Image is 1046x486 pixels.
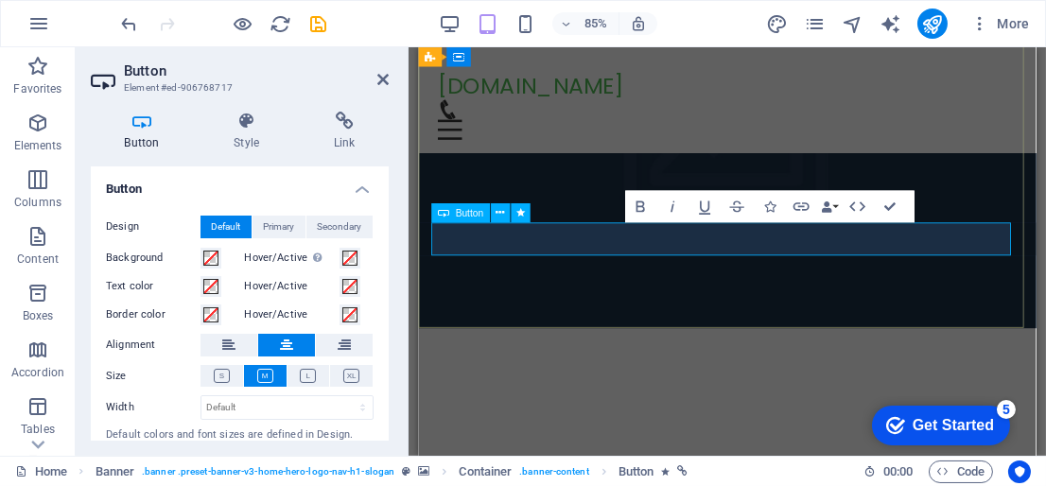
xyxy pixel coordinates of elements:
h3: Element #ed-906768717 [124,79,351,96]
button: 85% [552,12,619,35]
i: This element is a customizable preset [402,466,410,477]
button: Strikethrough [722,190,752,222]
i: Publish [921,13,943,35]
h4: Style [200,112,301,151]
button: Bold (Ctrl+B) [625,190,655,222]
button: publish [917,9,948,39]
div: 5 [140,4,159,23]
p: Favorites [13,81,61,96]
span: Click to select. Double-click to edit [96,460,135,483]
span: 00 00 [883,460,913,483]
button: Link [786,190,816,222]
span: Default [212,216,241,238]
span: : [897,464,899,478]
span: . banner-content [519,460,588,483]
button: Underline (Ctrl+U) [689,190,720,222]
i: Undo: Delete HTML (Ctrl+Z) [119,13,141,35]
button: pages [804,12,827,35]
button: Code [929,460,993,483]
label: Alignment [106,334,200,356]
button: navigator [842,12,864,35]
button: undo [118,12,141,35]
label: Hover/Active [245,247,340,269]
button: More [963,9,1037,39]
label: Background [106,247,200,269]
button: Confirm (Ctrl+⏎) [875,190,905,222]
button: Default [200,216,252,238]
h6: Session time [863,460,914,483]
h6: 85% [581,12,611,35]
label: Hover/Active [245,304,340,326]
span: Code [937,460,985,483]
div: Get Started [56,21,137,38]
i: Navigator [842,13,863,35]
span: Click to select. Double-click to edit [459,460,512,483]
a: Click to cancel selection. Double-click to open Pages [15,460,67,483]
button: Icons [754,190,784,222]
h4: Button [91,112,200,151]
p: Accordion [11,365,64,380]
div: Default colors and font sizes are defined in Design. [106,427,374,443]
h4: Link [300,112,389,151]
p: Columns [14,195,61,210]
span: Primary [264,216,295,238]
h4: Button [91,166,389,200]
h2: Button [124,62,389,79]
button: reload [270,12,292,35]
button: text_generator [880,12,902,35]
button: Data Bindings [818,190,841,222]
label: Size [106,365,200,388]
i: This element is linked [678,466,689,477]
span: Secondary [318,216,362,238]
i: Element contains an animation [661,466,670,477]
p: Boxes [23,308,54,323]
span: . banner .preset-banner-v3-home-hero-logo-nav-h1-slogan [142,460,394,483]
button: Usercentrics [1008,460,1031,483]
span: Click to select. Double-click to edit [619,460,654,483]
p: Content [17,252,59,267]
p: Elements [14,138,62,153]
p: Tables [21,422,55,437]
button: design [766,12,789,35]
nav: breadcrumb [96,460,689,483]
label: Width [106,402,200,412]
button: save [307,12,330,35]
button: HTML [843,190,873,222]
i: This element contains a background [418,466,429,477]
button: Primary [253,216,305,238]
label: Design [106,216,200,238]
i: AI Writer [880,13,901,35]
div: Get Started 5 items remaining, 0% complete [15,9,153,49]
i: Pages (Ctrl+Alt+S) [804,13,826,35]
label: Border color [106,304,200,326]
button: Italic (Ctrl+I) [657,190,688,222]
span: More [970,14,1030,33]
button: Click here to leave preview mode and continue editing [232,12,254,35]
i: Save (Ctrl+S) [308,13,330,35]
button: Secondary [306,216,373,238]
span: Button [456,208,483,217]
i: Reload page [270,13,292,35]
label: Hover/Active [245,275,340,298]
label: Text color [106,275,200,298]
i: Design (Ctrl+Alt+Y) [766,13,788,35]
